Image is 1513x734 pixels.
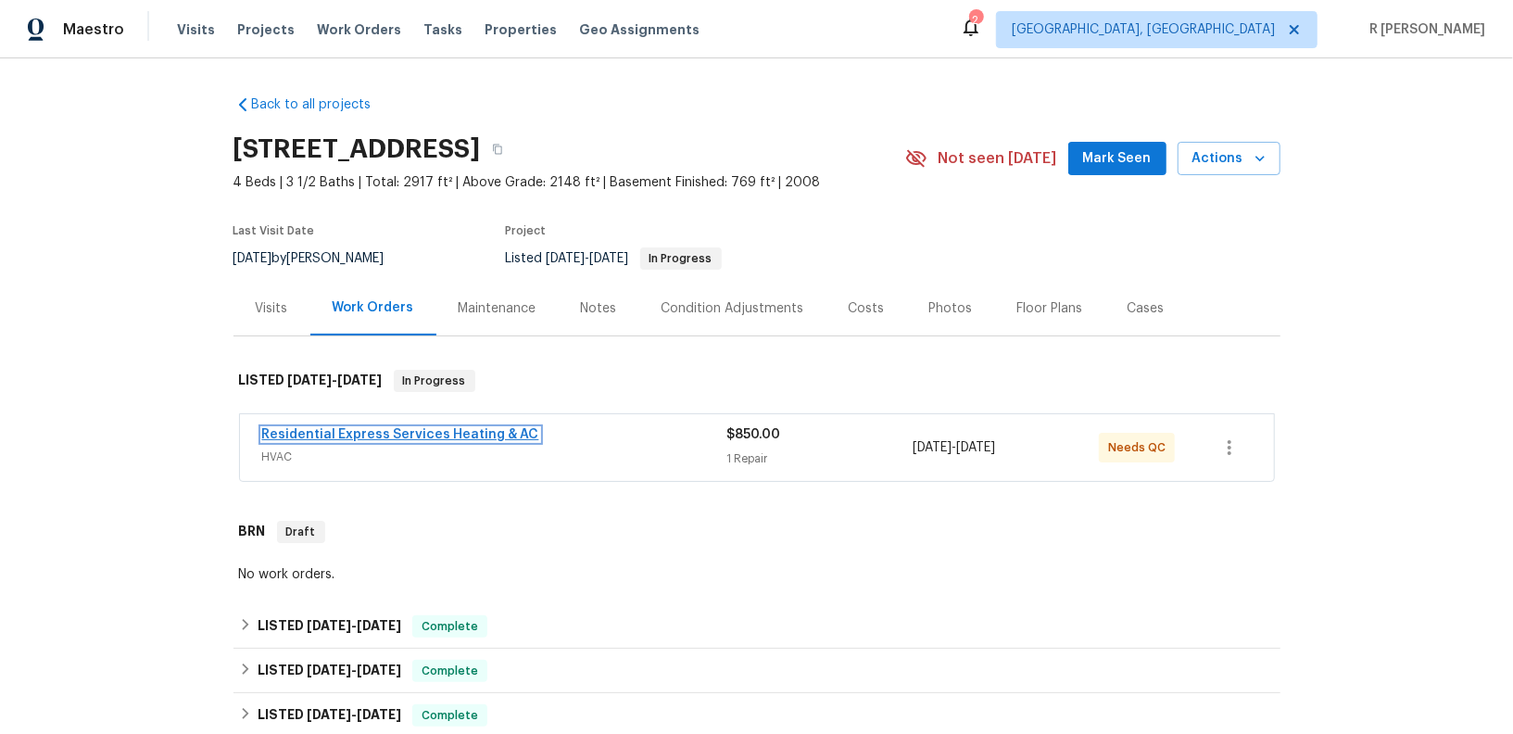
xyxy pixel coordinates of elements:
[1128,299,1165,318] div: Cases
[239,370,383,392] h6: LISTED
[233,140,481,158] h2: [STREET_ADDRESS]
[1362,20,1485,39] span: R [PERSON_NAME]
[485,20,557,39] span: Properties
[481,133,514,166] button: Copy Address
[939,149,1057,168] span: Not seen [DATE]
[913,438,995,457] span: -
[1083,147,1152,171] span: Mark Seen
[357,664,401,677] span: [DATE]
[590,252,629,265] span: [DATE]
[233,225,315,236] span: Last Visit Date
[258,615,401,638] h6: LISTED
[913,441,952,454] span: [DATE]
[233,173,905,192] span: 4 Beds | 3 1/2 Baths | Total: 2917 ft² | Above Grade: 2148 ft² | Basement Finished: 769 ft² | 2008
[396,372,473,390] span: In Progress
[233,502,1280,562] div: BRN Draft
[307,619,351,632] span: [DATE]
[233,604,1280,649] div: LISTED [DATE]-[DATE]Complete
[459,299,536,318] div: Maintenance
[279,523,323,541] span: Draft
[307,619,401,632] span: -
[579,20,700,39] span: Geo Assignments
[256,299,288,318] div: Visits
[727,428,781,441] span: $850.00
[662,299,804,318] div: Condition Adjustments
[239,521,266,543] h6: BRN
[1017,299,1083,318] div: Floor Plans
[642,253,720,264] span: In Progress
[547,252,586,265] span: [DATE]
[969,11,982,30] div: 2
[317,20,401,39] span: Work Orders
[1192,147,1266,171] span: Actions
[237,20,295,39] span: Projects
[233,649,1280,693] div: LISTED [DATE]-[DATE]Complete
[288,373,333,386] span: [DATE]
[849,299,885,318] div: Costs
[333,298,414,317] div: Work Orders
[414,706,485,725] span: Complete
[307,664,401,677] span: -
[357,708,401,721] span: [DATE]
[1108,438,1173,457] span: Needs QC
[262,448,727,466] span: HVAC
[423,23,462,36] span: Tasks
[581,299,617,318] div: Notes
[929,299,973,318] div: Photos
[1012,20,1275,39] span: [GEOGRAPHIC_DATA], [GEOGRAPHIC_DATA]
[727,449,914,468] div: 1 Repair
[239,565,1275,584] div: No work orders.
[233,351,1280,411] div: LISTED [DATE]-[DATE]In Progress
[233,95,411,114] a: Back to all projects
[506,225,547,236] span: Project
[177,20,215,39] span: Visits
[1068,142,1166,176] button: Mark Seen
[233,252,272,265] span: [DATE]
[258,704,401,727] h6: LISTED
[547,252,629,265] span: -
[1178,142,1280,176] button: Actions
[233,247,407,270] div: by [PERSON_NAME]
[307,708,401,721] span: -
[262,428,539,441] a: Residential Express Services Heating & AC
[307,664,351,677] span: [DATE]
[258,660,401,682] h6: LISTED
[307,708,351,721] span: [DATE]
[63,20,124,39] span: Maestro
[506,252,722,265] span: Listed
[414,662,485,680] span: Complete
[288,373,383,386] span: -
[357,619,401,632] span: [DATE]
[956,441,995,454] span: [DATE]
[338,373,383,386] span: [DATE]
[414,617,485,636] span: Complete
